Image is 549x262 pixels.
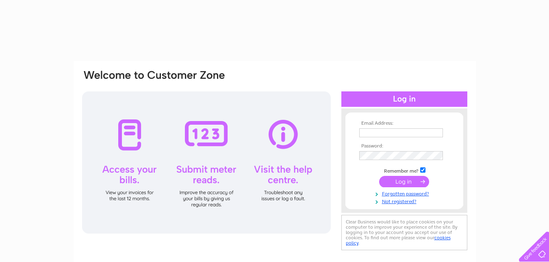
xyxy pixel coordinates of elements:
[379,176,429,187] input: Submit
[346,235,451,246] a: cookies policy
[357,121,451,126] th: Email Address:
[359,189,451,197] a: Forgotten password?
[341,215,467,250] div: Clear Business would like to place cookies on your computer to improve your experience of the sit...
[359,197,451,205] a: Not registered?
[357,143,451,149] th: Password:
[357,166,451,174] td: Remember me?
